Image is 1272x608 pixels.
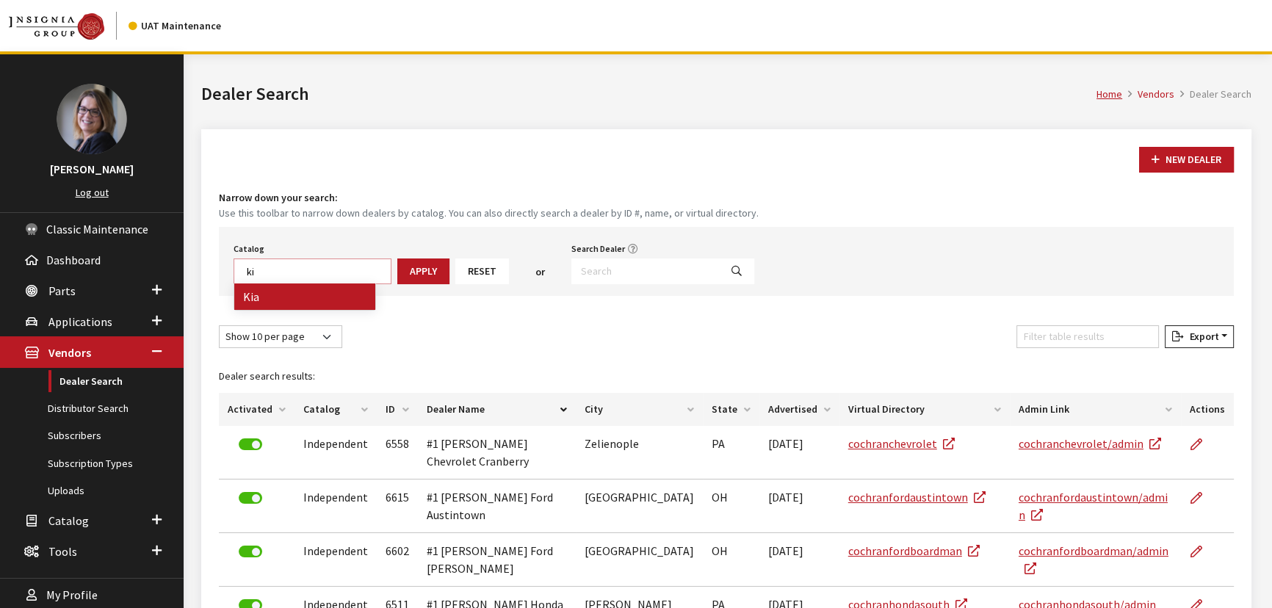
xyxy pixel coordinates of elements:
[418,426,576,479] td: #1 [PERSON_NAME] Chevrolet Cranberry
[848,490,986,504] a: cochranfordaustintown
[576,426,703,479] td: Zelienople
[48,346,91,361] span: Vendors
[719,258,754,284] button: Search
[239,546,262,557] label: Deactivate Dealer
[46,588,98,603] span: My Profile
[1190,426,1215,463] a: Edit Dealer
[848,436,955,451] a: cochranchevrolet
[294,479,377,533] td: Independent
[1165,325,1234,348] button: Export
[1181,393,1234,426] th: Actions
[703,479,759,533] td: OH
[1096,87,1122,101] a: Home
[239,438,262,450] label: Deactivate Dealer
[48,283,76,298] span: Parts
[576,393,703,426] th: City: activate to sort column ascending
[377,479,418,533] td: 6615
[239,492,262,504] label: Deactivate Dealer
[839,393,1010,426] th: Virtual Directory: activate to sort column ascending
[1183,330,1218,343] span: Export
[9,12,129,40] a: Insignia Group logo
[15,160,169,178] h3: [PERSON_NAME]
[294,426,377,479] td: Independent
[234,283,375,310] li: Kia
[455,258,509,284] button: Reset
[1122,87,1174,102] li: Vendors
[219,360,1234,393] caption: Dealer search results:
[46,222,148,236] span: Classic Maintenance
[1019,490,1168,522] a: cochranfordaustintown/admin
[48,513,89,528] span: Catalog
[571,258,720,284] input: Search
[46,253,101,267] span: Dashboard
[76,186,109,199] a: Log out
[576,533,703,587] td: [GEOGRAPHIC_DATA]
[219,393,294,426] th: Activated: activate to sort column ascending
[219,206,1234,221] small: Use this toolbar to narrow down dealers by catalog. You can also directly search a dealer by ID #...
[759,479,839,533] td: [DATE]
[703,533,759,587] td: OH
[759,533,839,587] td: [DATE]
[247,264,391,278] textarea: Search
[234,258,391,284] span: Select
[1016,325,1159,348] input: Filter table results
[129,18,221,34] div: UAT Maintenance
[219,190,1234,206] h4: Narrow down your search:
[377,533,418,587] td: 6602
[1010,393,1181,426] th: Admin Link: activate to sort column ascending
[201,81,1096,107] h1: Dealer Search
[1190,479,1215,516] a: Edit Dealer
[1139,147,1234,173] button: New Dealer
[759,426,839,479] td: [DATE]
[1174,87,1251,102] li: Dealer Search
[576,479,703,533] td: [GEOGRAPHIC_DATA]
[418,533,576,587] td: #1 [PERSON_NAME] Ford [PERSON_NAME]
[535,264,545,280] span: or
[294,533,377,587] td: Independent
[48,314,112,329] span: Applications
[1190,533,1215,570] a: Edit Dealer
[294,393,377,426] th: Catalog: activate to sort column ascending
[703,426,759,479] td: PA
[418,393,576,426] th: Dealer Name: activate to sort column descending
[397,258,449,284] button: Apply
[1019,543,1168,576] a: cochranfordboardman/admin
[848,543,980,558] a: cochranfordboardman
[759,393,839,426] th: Advertised: activate to sort column ascending
[48,544,77,559] span: Tools
[377,393,418,426] th: ID: activate to sort column ascending
[9,13,104,40] img: Catalog Maintenance
[234,242,264,256] label: Catalog
[377,426,418,479] td: 6558
[703,393,759,426] th: State: activate to sort column ascending
[57,84,127,154] img: Kim Callahan Collins
[571,242,625,256] label: Search Dealer
[1019,436,1161,451] a: cochranchevrolet/admin
[418,479,576,533] td: #1 [PERSON_NAME] Ford Austintown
